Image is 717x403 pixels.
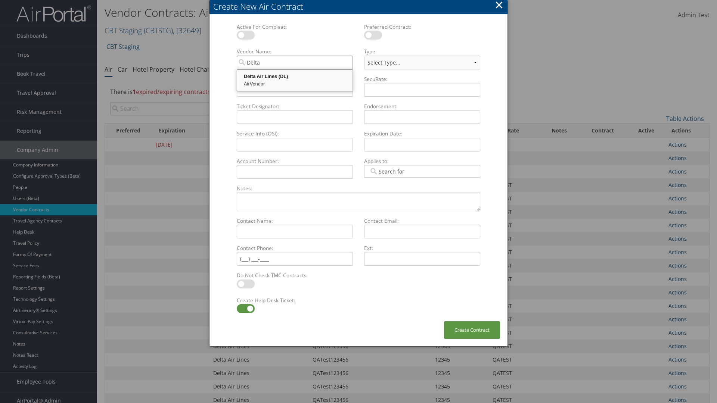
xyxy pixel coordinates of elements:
[361,103,483,110] label: Endorsement:
[361,217,483,225] label: Contact Email:
[234,103,356,110] label: Ticket Designator:
[234,48,356,55] label: Vendor Name:
[361,75,483,83] label: SecuRate:
[237,56,353,69] input: Vendor Name:
[234,75,356,83] label: Tour Code:
[364,83,480,97] input: SecuRate:
[234,297,356,304] label: Create Help Desk Ticket:
[364,225,480,238] input: Contact Email:
[238,80,351,88] div: AirVendor
[234,244,356,252] label: Contact Phone:
[234,130,356,137] label: Service Info (OSI):
[364,56,480,69] select: Type:
[237,165,353,179] input: Account Number:
[361,23,483,31] label: Preferred Contract:
[238,73,351,80] div: Delta Air Lines (DL)
[444,321,500,339] button: Create Contract
[234,157,356,165] label: Account Number:
[364,110,480,124] input: Endorsement:
[364,138,480,151] input: Expiration Date:
[237,193,480,211] textarea: Notes:
[237,138,353,151] input: Service Info (OSI):
[234,272,356,279] label: Do Not Check TMC Contracts:
[213,1,508,12] div: Create New Air Contract
[237,225,353,238] input: Contact Name:
[234,23,356,31] label: Active For Compleat:
[361,244,483,252] label: Ext:
[237,252,353,266] input: Contact Phone:
[361,48,483,55] label: Type:
[234,185,483,192] label: Notes:
[237,110,353,124] input: Ticket Designator:
[234,217,356,225] label: Contact Name:
[364,252,480,266] input: Ext:
[361,130,483,137] label: Expiration Date:
[369,168,411,175] input: Applies to:
[361,157,483,165] label: Applies to:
